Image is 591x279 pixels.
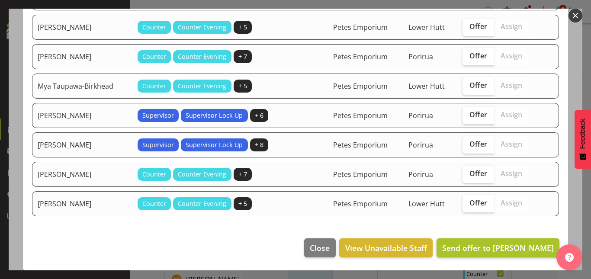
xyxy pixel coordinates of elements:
[501,169,522,178] span: Assign
[408,111,433,120] span: Porirua
[333,170,388,179] span: Petes Emporium
[142,140,174,150] span: Supervisor
[408,52,433,61] span: Porirua
[32,74,132,99] td: Mya Taupawa-Birkhead
[142,52,166,61] span: Counter
[32,15,132,40] td: [PERSON_NAME]
[255,111,263,120] span: + 6
[333,111,388,120] span: Petes Emporium
[178,170,226,179] span: Counter Evening
[304,238,335,257] button: Close
[408,170,433,179] span: Porirua
[32,191,132,216] td: [PERSON_NAME]
[186,140,243,150] span: Supervisor Lock Up
[333,52,388,61] span: Petes Emporium
[469,140,487,148] span: Offer
[469,110,487,119] span: Offer
[333,140,388,150] span: Petes Emporium
[333,81,388,91] span: Petes Emporium
[142,170,166,179] span: Counter
[437,238,559,257] button: Send offer to [PERSON_NAME]
[238,22,247,32] span: + 5
[469,22,487,31] span: Offer
[333,22,388,32] span: Petes Emporium
[442,243,554,253] span: Send offer to [PERSON_NAME]
[408,81,445,91] span: Lower Hutt
[32,44,132,69] td: [PERSON_NAME]
[565,253,574,262] img: help-xxl-2.png
[186,111,243,120] span: Supervisor Lock Up
[178,52,226,61] span: Counter Evening
[178,199,226,208] span: Counter Evening
[333,199,388,208] span: Petes Emporium
[32,162,132,187] td: [PERSON_NAME]
[345,242,427,253] span: View Unavailable Staff
[238,52,247,61] span: + 7
[238,81,247,91] span: + 5
[238,170,247,179] span: + 7
[238,199,247,208] span: + 5
[32,103,132,128] td: [PERSON_NAME]
[142,111,174,120] span: Supervisor
[142,81,166,91] span: Counter
[579,119,587,149] span: Feedback
[142,22,166,32] span: Counter
[142,199,166,208] span: Counter
[469,81,487,90] span: Offer
[501,110,522,119] span: Assign
[408,140,433,150] span: Porirua
[32,132,132,157] td: [PERSON_NAME]
[339,238,432,257] button: View Unavailable Staff
[178,22,226,32] span: Counter Evening
[501,81,522,90] span: Assign
[310,242,330,253] span: Close
[408,199,445,208] span: Lower Hutt
[501,140,522,148] span: Assign
[501,199,522,207] span: Assign
[501,22,522,31] span: Assign
[575,110,591,169] button: Feedback - Show survey
[469,169,487,178] span: Offer
[469,51,487,60] span: Offer
[255,140,263,150] span: + 8
[501,51,522,60] span: Assign
[178,81,226,91] span: Counter Evening
[408,22,445,32] span: Lower Hutt
[469,199,487,207] span: Offer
